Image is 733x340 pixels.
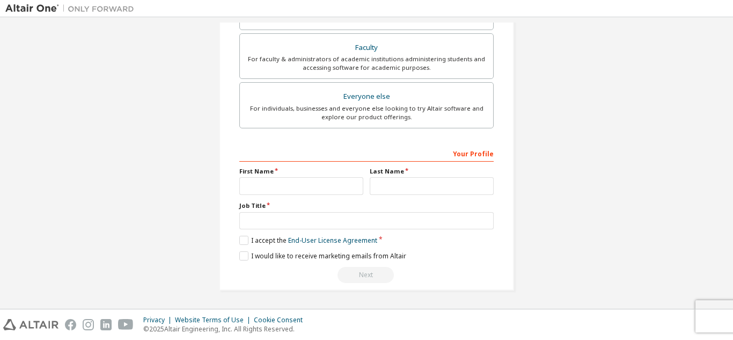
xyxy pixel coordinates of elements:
[239,236,377,245] label: I accept the
[246,89,487,104] div: Everyone else
[118,319,134,330] img: youtube.svg
[370,167,494,176] label: Last Name
[143,316,175,324] div: Privacy
[246,55,487,72] div: For faculty & administrators of academic institutions administering students and accessing softwa...
[175,316,254,324] div: Website Terms of Use
[239,144,494,162] div: Your Profile
[239,167,363,176] label: First Name
[5,3,140,14] img: Altair One
[246,104,487,121] div: For individuals, businesses and everyone else looking to try Altair software and explore our prod...
[3,319,58,330] img: altair_logo.svg
[239,267,494,283] div: Read and acccept EULA to continue
[288,236,377,245] a: End-User License Agreement
[143,324,309,334] p: © 2025 Altair Engineering, Inc. All Rights Reserved.
[65,319,76,330] img: facebook.svg
[100,319,112,330] img: linkedin.svg
[239,201,494,210] label: Job Title
[246,40,487,55] div: Faculty
[83,319,94,330] img: instagram.svg
[254,316,309,324] div: Cookie Consent
[239,251,406,261] label: I would like to receive marketing emails from Altair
